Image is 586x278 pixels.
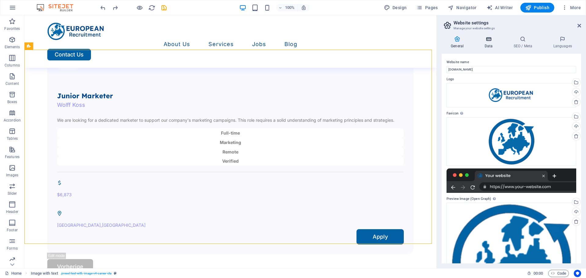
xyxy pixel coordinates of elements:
span: Code [551,270,566,277]
span: Click to select. Double-click to edit [31,270,58,277]
input: Name... [447,66,576,73]
i: This element is a customizable preset [114,272,117,275]
span: More [562,5,581,11]
h2: Website settings [454,20,581,26]
button: Pages [414,3,440,13]
i: Redo: Change text (Ctrl+Y, ⌘+Y) [112,4,119,11]
img: Editor Logo [35,4,81,11]
p: Images [6,173,19,178]
button: reload [148,4,155,11]
p: Content [5,81,19,86]
label: Favicon [447,110,576,117]
i: On resize automatically adjust zoom level to fit chosen device. [301,5,306,10]
h6: 100% [285,4,295,11]
i: Reload page [148,4,155,11]
h3: Manage your website settings [454,26,569,31]
p: Forms [7,246,18,251]
span: Navigator [448,5,477,11]
button: AI Writer [484,3,515,13]
button: 100% [276,4,298,11]
p: Header [6,209,18,214]
span: . preset-text-with-image-v4-career-cta [60,270,111,277]
div: Design (Ctrl+Alt+Y) [382,3,409,13]
span: 00 00 [534,270,543,277]
i: Undo: Delete elements (Ctrl+Z) [99,4,107,11]
p: Tables [7,136,18,141]
button: undo [99,4,107,11]
p: Boxes [7,99,17,104]
p: Favorites [4,26,20,31]
p: Columns [5,63,20,68]
p: Features [5,154,20,159]
button: Code [548,270,569,277]
span: Publish [525,5,549,11]
button: Publish [520,3,554,13]
span: : [538,271,539,276]
button: Click here to leave preview mode and continue editing [136,4,143,11]
h6: Session time [527,270,543,277]
p: Accordion [4,118,21,123]
p: Footer [7,228,18,233]
h4: General [442,36,475,49]
button: Design [382,3,409,13]
label: Logo [447,76,576,83]
i: Save (Ctrl+S) [161,4,168,11]
h4: Data [475,36,504,49]
label: Website name [447,59,576,66]
span: Pages [416,5,438,11]
button: More [559,3,583,13]
label: Preview Image (Open Graph) [447,195,576,203]
button: save [160,4,168,11]
div: logo-transparente-Xj3zQkmLQPWICroxQ9WJDA-tUnOFSp1Pq38T1UyWG3UOQ.png [447,117,576,166]
h4: Languages [544,36,581,49]
button: redo [111,4,119,11]
a: Click to cancel selection. Double-click to open Pages [5,270,22,277]
p: Slider [8,191,17,196]
nav: breadcrumb [31,270,117,277]
div: logo-horizontal-transparente-Wi-7w2wZaPfjulV_yo0mcA.png [447,83,576,107]
button: Navigator [445,3,479,13]
span: Design [384,5,407,11]
p: Elements [5,45,20,49]
span: AI Writer [487,5,513,11]
h4: SEO / Meta [504,36,544,49]
button: Usercentrics [574,270,581,277]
